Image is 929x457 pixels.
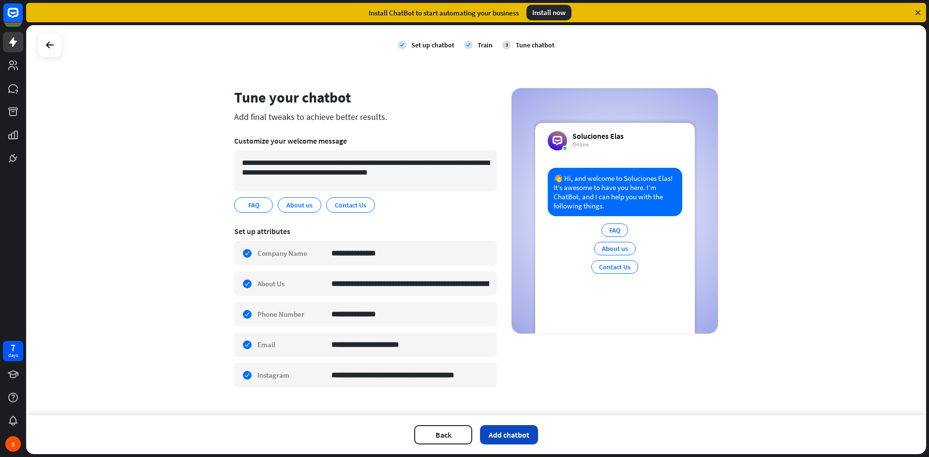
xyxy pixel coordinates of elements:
a: 7 days [3,341,23,361]
div: Train [478,41,493,49]
div: 👋 Hi, and welcome to Soluciones Elas! It’s awesome to have you here. I’m ChatBot, and I can help ... [548,168,682,216]
div: Customize your welcome message [234,136,497,146]
div: Soluciones Elas [572,131,624,141]
i: check [398,41,406,49]
div: 7 [11,343,15,352]
div: Add final tweaks to achieve better results. [234,111,497,122]
div: 3 [502,41,511,49]
span: Contact Us [334,200,367,210]
i: check [464,41,473,49]
div: Install ChatBot to start automating your business [369,8,519,17]
div: Tune your chatbot [234,88,497,106]
span: FAQ [247,200,260,210]
div: Online [572,141,624,148]
div: Set up chatbot [411,41,454,49]
div: days [8,352,18,359]
span: About us [285,200,314,210]
button: Back [414,425,472,444]
div: FAQ [601,223,628,237]
div: Install now [526,5,571,20]
button: Open LiveChat chat widget [8,4,37,33]
div: Set up attributes [234,226,497,236]
div: Contact Us [591,260,638,274]
button: Add chatbot [480,425,538,444]
div: About us [594,242,636,255]
div: Tune chatbot [516,41,554,49]
div: S [5,436,21,452]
